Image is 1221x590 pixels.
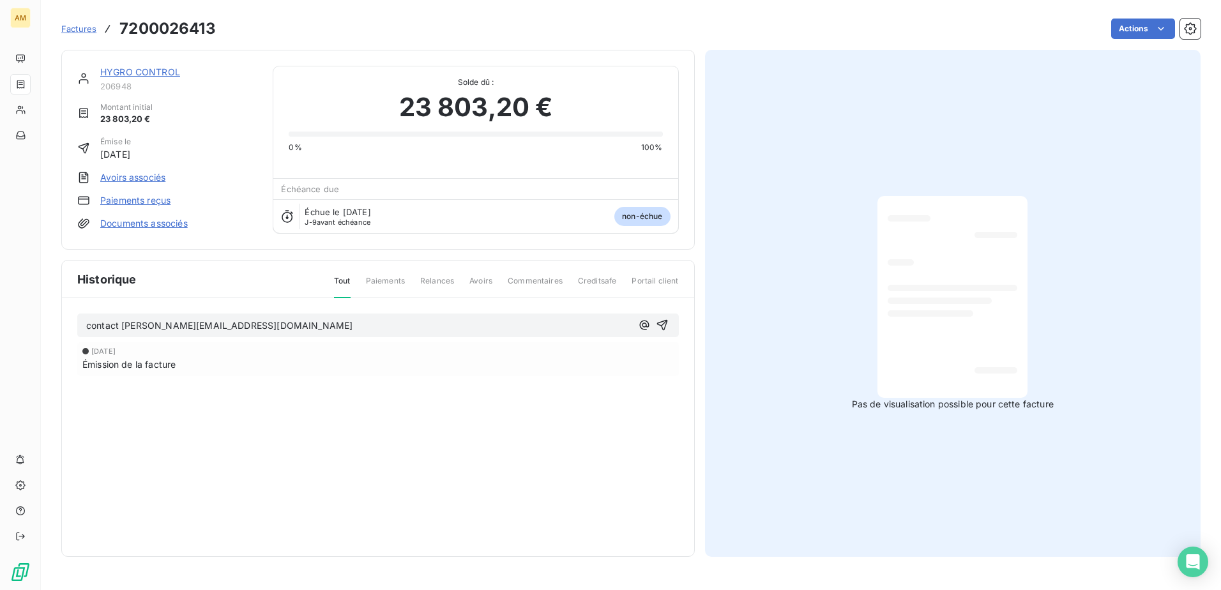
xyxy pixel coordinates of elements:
span: Factures [61,24,96,34]
span: 0% [289,142,301,153]
span: Paiements [366,275,405,297]
span: Relances [420,275,454,297]
a: Avoirs associés [100,171,165,184]
a: Documents associés [100,217,188,230]
span: Commentaires [508,275,563,297]
span: Solde dû : [289,77,662,88]
span: Tout [334,275,351,298]
span: [DATE] [100,147,131,161]
span: Portail client [632,275,678,297]
span: Avoirs [469,275,492,297]
a: Paiements reçus [100,194,171,207]
a: Factures [61,22,96,35]
span: Montant initial [100,102,153,113]
span: Émise le [100,136,131,147]
span: 23 803,20 € [100,113,153,126]
span: 23 803,20 € [399,88,553,126]
span: Échue le [DATE] [305,207,370,217]
span: avant échéance [305,218,370,226]
span: Historique [77,271,137,288]
div: AM [10,8,31,28]
span: non-échue [614,207,670,226]
span: Échéance due [281,184,339,194]
img: Logo LeanPay [10,562,31,582]
h3: 7200026413 [119,17,216,40]
a: HYGRO CONTROL [100,66,180,77]
span: 206948 [100,81,257,91]
span: contact [PERSON_NAME][EMAIL_ADDRESS][DOMAIN_NAME] [86,320,353,331]
span: 100% [641,142,663,153]
span: [DATE] [91,347,116,355]
span: Émission de la facture [82,358,176,371]
span: Pas de visualisation possible pour cette facture [852,398,1054,411]
button: Actions [1111,19,1175,39]
span: Creditsafe [578,275,617,297]
span: J-9 [305,218,316,227]
div: Open Intercom Messenger [1178,547,1208,577]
